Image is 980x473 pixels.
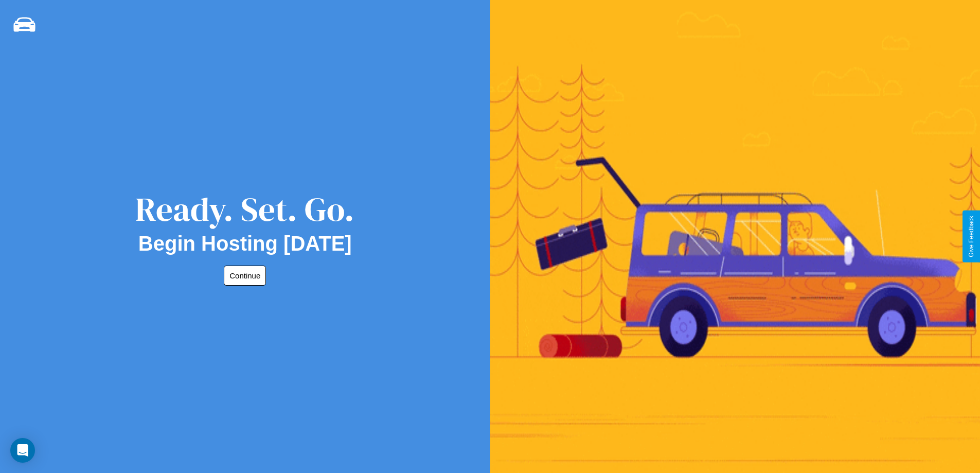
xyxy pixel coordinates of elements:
div: Ready. Set. Go. [135,186,354,232]
div: Give Feedback [968,216,975,257]
button: Continue [224,266,266,286]
div: Open Intercom Messenger [10,438,35,463]
h2: Begin Hosting [DATE] [138,232,352,255]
